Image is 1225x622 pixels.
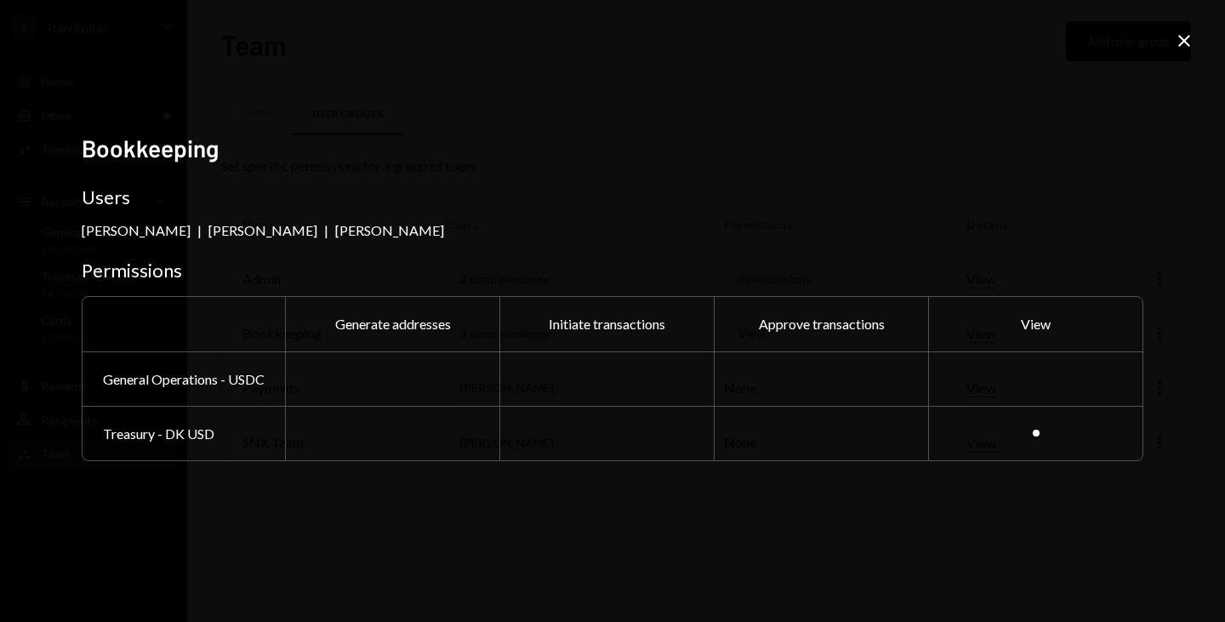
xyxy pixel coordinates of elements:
div: | [197,222,202,238]
div: | [324,222,328,238]
h2: Bookkeeping [82,132,1143,165]
div: Treasury - DK USD [83,406,285,460]
div: General Operations - USDC [83,351,285,406]
div: Generate addresses [285,297,499,351]
div: View [928,297,1142,351]
div: Approve transactions [714,297,928,351]
div: [PERSON_NAME] [82,222,191,238]
div: [PERSON_NAME] [335,222,444,238]
div: Initiate transactions [499,297,714,351]
div: [PERSON_NAME] [208,222,317,238]
h3: Users [82,185,1143,209]
h3: Permissions [82,259,1143,282]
